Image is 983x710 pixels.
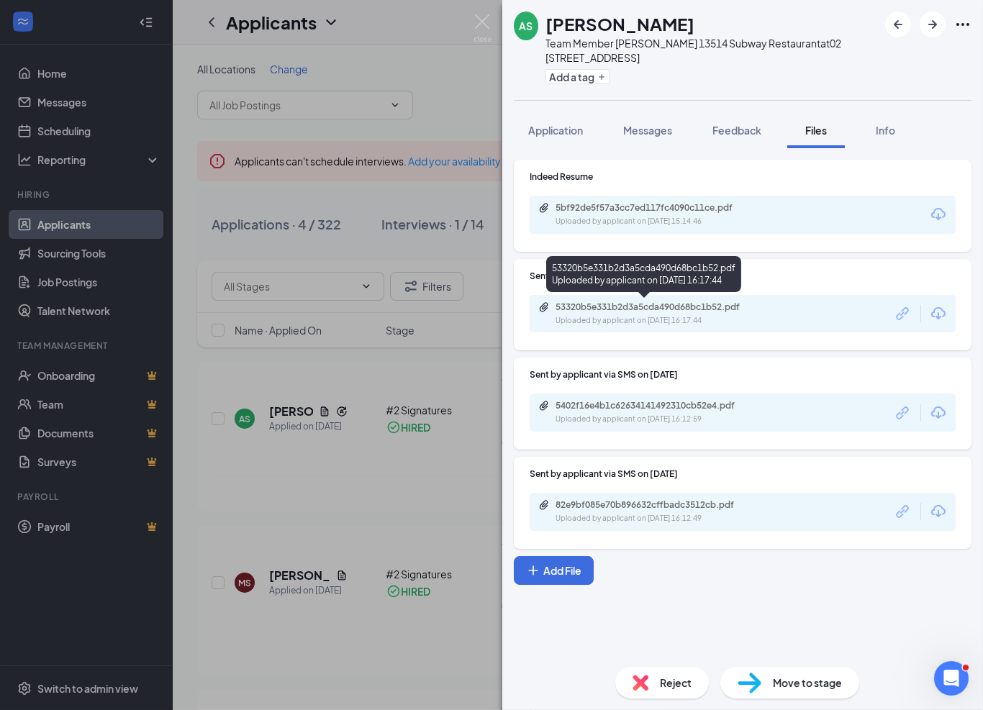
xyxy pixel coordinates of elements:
svg: ArrowLeftNew [889,16,907,33]
div: Uploaded by applicant on [DATE] 16:12:59 [556,414,771,425]
svg: Paperclip [538,400,550,411]
span: Move to stage [773,675,842,691]
a: Paperclip82e9bf085e70b896632cffbadc3512cb.pdfUploaded by applicant on [DATE] 16:12:49 [538,499,771,524]
svg: Download [930,305,947,322]
div: Uploaded by applicant on [DATE] 15:14:46 [556,216,771,227]
a: Paperclip5402f16e4b1c62634141492310cb52e4.pdfUploaded by applicant on [DATE] 16:12:59 [538,400,771,425]
div: Uploaded by applicant on [DATE] 16:12:49 [556,513,771,524]
svg: Paperclip [538,301,550,313]
a: Paperclip5bf92de5f57a3cc7ed117fc4090c11ce.pdfUploaded by applicant on [DATE] 15:14:46 [538,202,771,227]
div: 53320b5e331b2d3a5cda490d68bc1b52.pdf Uploaded by applicant on [DATE] 16:17:44 [546,256,741,292]
div: Indeed Resume [530,170,956,183]
div: 82e9bf085e70b896632cffbadc3512cb.pdf [556,499,757,511]
div: AS [519,19,533,33]
iframe: Intercom live chat [934,661,969,696]
svg: Download [930,404,947,422]
svg: Plus [526,563,540,578]
div: Sent by applicant via SMS on [DATE] [530,270,956,282]
h1: [PERSON_NAME] [545,12,694,36]
div: Sent by applicant via SMS on [DATE] [530,468,956,480]
svg: Link [894,404,912,422]
svg: Ellipses [954,16,971,33]
div: 5402f16e4b1c62634141492310cb52e4.pdf [556,400,757,411]
svg: ArrowRight [924,16,941,33]
button: ArrowRight [920,12,946,37]
span: Feedback [712,124,761,137]
svg: Link [894,304,912,323]
button: ArrowLeftNew [885,12,911,37]
span: Info [876,124,895,137]
button: PlusAdd a tag [545,69,610,84]
svg: Paperclip [538,202,550,214]
span: Application [528,124,583,137]
span: Files [805,124,827,137]
div: Uploaded by applicant on [DATE] 16:17:44 [556,315,771,327]
span: Messages [623,124,672,137]
svg: Plus [597,73,606,81]
svg: Download [930,503,947,520]
svg: Download [930,206,947,223]
div: 5bf92de5f57a3cc7ed117fc4090c11ce.pdf [556,202,757,214]
button: Add FilePlus [514,556,594,585]
span: Reject [660,675,692,691]
svg: Link [894,502,912,521]
div: 53320b5e331b2d3a5cda490d68bc1b52.pdf [556,301,757,313]
div: Team Member [PERSON_NAME] 13514 Subway Restaurant at 02 [STREET_ADDRESS] [545,36,878,65]
div: Sent by applicant via SMS on [DATE] [530,368,956,381]
svg: Paperclip [538,499,550,511]
a: Paperclip53320b5e331b2d3a5cda490d68bc1b52.pdfUploaded by applicant on [DATE] 16:17:44 [538,301,771,327]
